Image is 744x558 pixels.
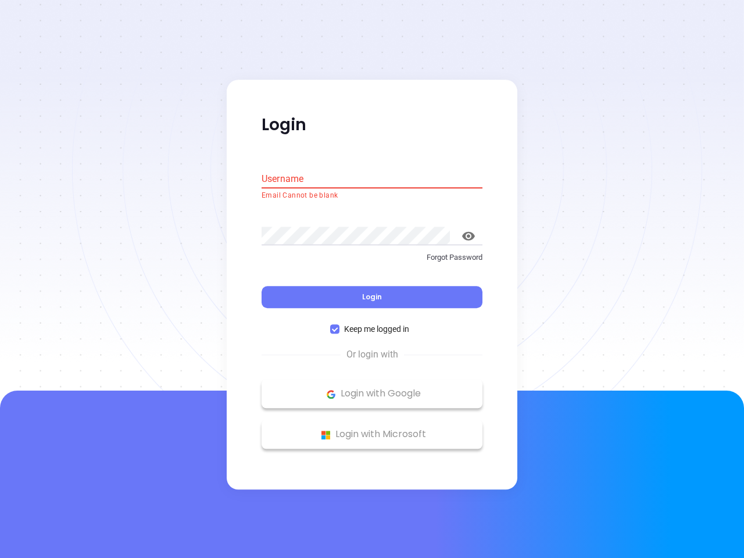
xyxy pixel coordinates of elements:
button: toggle password visibility [455,222,482,250]
img: Google Logo [324,387,338,402]
span: Or login with [341,348,404,362]
span: Login [362,292,382,302]
p: Login with Microsoft [267,426,477,443]
p: Login [262,115,482,135]
span: Keep me logged in [339,323,414,336]
a: Forgot Password [262,252,482,273]
img: Microsoft Logo [319,428,333,442]
button: Google Logo Login with Google [262,380,482,409]
p: Login with Google [267,385,477,403]
p: Forgot Password [262,252,482,263]
p: Email Cannot be blank [262,190,482,202]
button: Login [262,287,482,309]
button: Microsoft Logo Login with Microsoft [262,420,482,449]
